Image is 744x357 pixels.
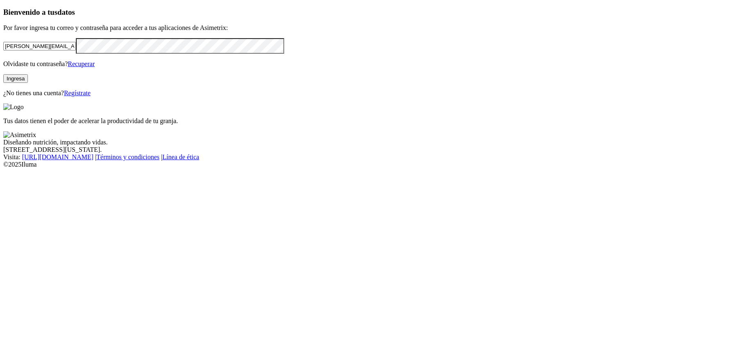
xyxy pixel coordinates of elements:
img: Logo [3,103,24,111]
p: Olvidaste tu contraseña? [3,60,741,68]
a: [URL][DOMAIN_NAME] [22,153,94,160]
button: Ingresa [3,74,28,83]
div: Visita : | | [3,153,741,161]
a: Recuperar [68,60,95,67]
h3: Bienvenido a tus [3,8,741,17]
span: datos [57,8,75,16]
p: Por favor ingresa tu correo y contraseña para acceder a tus aplicaciones de Asimetrix: [3,24,741,32]
a: Regístrate [64,89,91,96]
a: Términos y condiciones [96,153,160,160]
img: Asimetrix [3,131,36,139]
input: Tu correo [3,42,76,50]
div: Diseñando nutrición, impactando vidas. [3,139,741,146]
a: Línea de ética [162,153,199,160]
p: ¿No tienes una cuenta? [3,89,741,97]
p: Tus datos tienen el poder de acelerar la productividad de tu granja. [3,117,741,125]
div: © 2025 Iluma [3,161,741,168]
div: [STREET_ADDRESS][US_STATE]. [3,146,741,153]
